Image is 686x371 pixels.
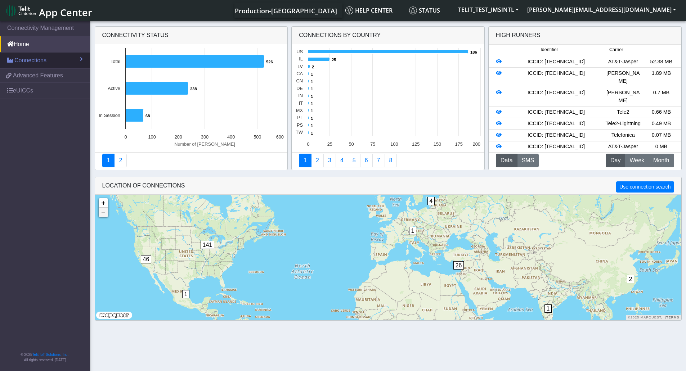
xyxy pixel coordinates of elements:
[99,198,108,208] a: Zoom in
[604,69,642,85] div: [PERSON_NAME]
[6,5,36,17] img: logo-telit-cinterion-gw-new.png
[642,143,680,151] div: 0 MB
[311,123,313,128] text: 1
[95,177,681,195] div: LOCATION OF CONNECTIONS
[508,120,604,128] div: ICCID: [TECHNICAL_ID]
[541,46,558,53] span: Identifier
[434,141,441,147] text: 150
[453,261,464,270] span: 26
[606,154,625,167] button: Day
[370,141,375,147] text: 75
[642,120,680,128] div: 0.49 MB
[323,154,336,167] a: Usage per Country
[32,353,68,357] a: Telit IoT Solutions, Inc.
[454,3,523,16] button: TELIT_TEST_IMSINTL
[336,154,348,167] a: Connections By Carrier
[508,131,604,139] div: ICCID: [TECHNICAL_ID]
[311,131,313,135] text: 1
[311,116,313,121] text: 1
[145,114,150,118] text: 68
[616,181,674,193] button: Use connection search
[409,6,440,14] span: Status
[174,134,182,140] text: 200
[299,56,303,62] text: IL
[14,56,46,65] span: Connections
[409,6,417,14] img: status.svg
[470,50,477,54] text: 186
[108,86,120,91] text: Active
[412,141,420,147] text: 125
[276,134,283,140] text: 600
[141,255,152,263] span: 46
[508,89,604,104] div: ICCID: [TECHNICAL_ID]
[629,156,644,165] span: Week
[653,156,669,165] span: Month
[296,86,303,91] text: DE
[523,3,680,16] button: [PERSON_NAME][EMAIL_ADDRESS][DOMAIN_NAME]
[311,109,313,113] text: 1
[311,154,324,167] a: Carrier
[544,304,552,313] span: 1
[311,101,313,106] text: 1
[345,6,353,14] img: knowledge.svg
[345,6,393,14] span: Help center
[311,72,313,76] text: 1
[604,58,642,66] div: AT&T-Jasper
[148,134,156,140] text: 100
[649,154,674,167] button: Month
[385,154,397,167] a: Not Connected for 30 days
[642,108,680,116] div: 0.66 MB
[642,58,680,66] div: 52.38 MB
[508,108,604,116] div: ICCID: [TECHNICAL_ID]
[642,69,680,85] div: 1.89 MB
[327,141,332,147] text: 25
[99,208,108,217] a: Zoom out
[604,143,642,151] div: AT&T-Jasper
[666,316,680,319] a: Terms
[348,154,360,167] a: Usage by Carrier
[13,71,63,80] span: Advanced Features
[604,120,642,128] div: Tele2-Lightning
[296,108,303,113] text: MX
[266,60,273,64] text: 526
[473,141,480,147] text: 200
[114,154,127,167] a: Deployment status
[312,65,314,69] text: 2
[182,290,189,312] div: 1
[390,141,398,147] text: 100
[182,290,190,298] span: 1
[625,154,649,167] button: Week
[6,3,91,18] a: App Center
[517,154,539,167] button: SMS
[95,27,288,44] div: Connectivity status
[298,93,303,98] text: IN
[254,134,261,140] text: 500
[39,6,92,19] span: App Center
[234,3,337,18] a: Your current platform instance
[427,197,435,205] span: 4
[102,154,281,167] nav: Summary paging
[406,3,454,18] a: Status
[296,130,303,135] text: TW
[610,156,620,165] span: Day
[372,154,385,167] a: Zero Session
[349,141,354,147] text: 50
[99,113,120,118] text: In Session
[642,131,680,139] div: 0.07 MB
[124,134,127,140] text: 0
[311,87,313,91] text: 1
[508,143,604,151] div: ICCID: [TECHNICAL_ID]
[299,100,303,106] text: IT
[174,141,235,147] text: Number of [PERSON_NAME]
[627,275,635,283] span: 2
[609,46,623,53] span: Carrier
[626,315,681,320] div: ©2025 MapQuest, |
[307,141,310,147] text: 0
[311,94,313,99] text: 1
[604,108,642,116] div: Tele2
[409,227,416,248] div: 1
[292,27,484,44] div: Connections By Country
[508,69,604,85] div: ICCID: [TECHNICAL_ID]
[102,154,115,167] a: Connectivity status
[227,134,234,140] text: 400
